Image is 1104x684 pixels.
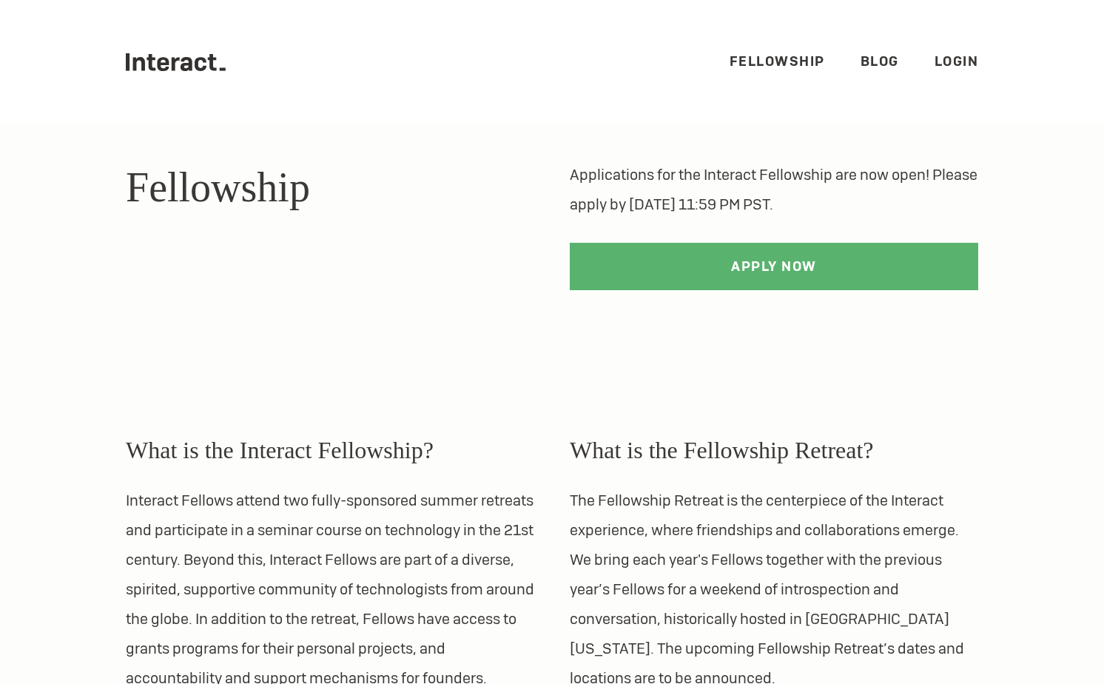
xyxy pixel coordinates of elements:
[126,160,534,215] h1: Fellowship
[126,432,534,468] h3: What is the Interact Fellowship?
[570,160,978,219] p: Applications for the Interact Fellowship are now open! Please apply by [DATE] 11:59 PM PST.
[570,243,978,290] a: Apply Now
[570,432,978,468] h3: What is the Fellowship Retreat?
[730,53,825,70] a: Fellowship
[935,53,979,70] a: Login
[861,53,899,70] a: Blog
